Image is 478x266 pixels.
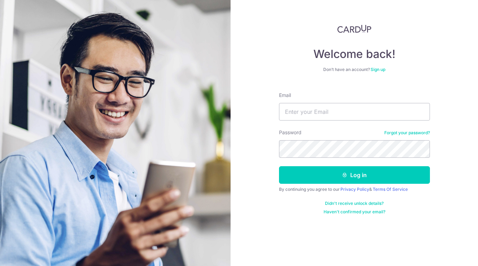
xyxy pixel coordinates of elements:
[371,67,385,72] a: Sign up
[340,187,369,192] a: Privacy Policy
[325,201,384,206] a: Didn't receive unlock details?
[279,103,430,121] input: Enter your Email
[279,129,301,136] label: Password
[279,47,430,61] h4: Welcome back!
[373,187,408,192] a: Terms Of Service
[279,67,430,72] div: Don’t have an account?
[337,25,372,33] img: CardUp Logo
[279,166,430,184] button: Log in
[384,130,430,136] a: Forgot your password?
[279,92,291,99] label: Email
[279,187,430,192] div: By continuing you agree to our &
[324,209,385,215] a: Haven't confirmed your email?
